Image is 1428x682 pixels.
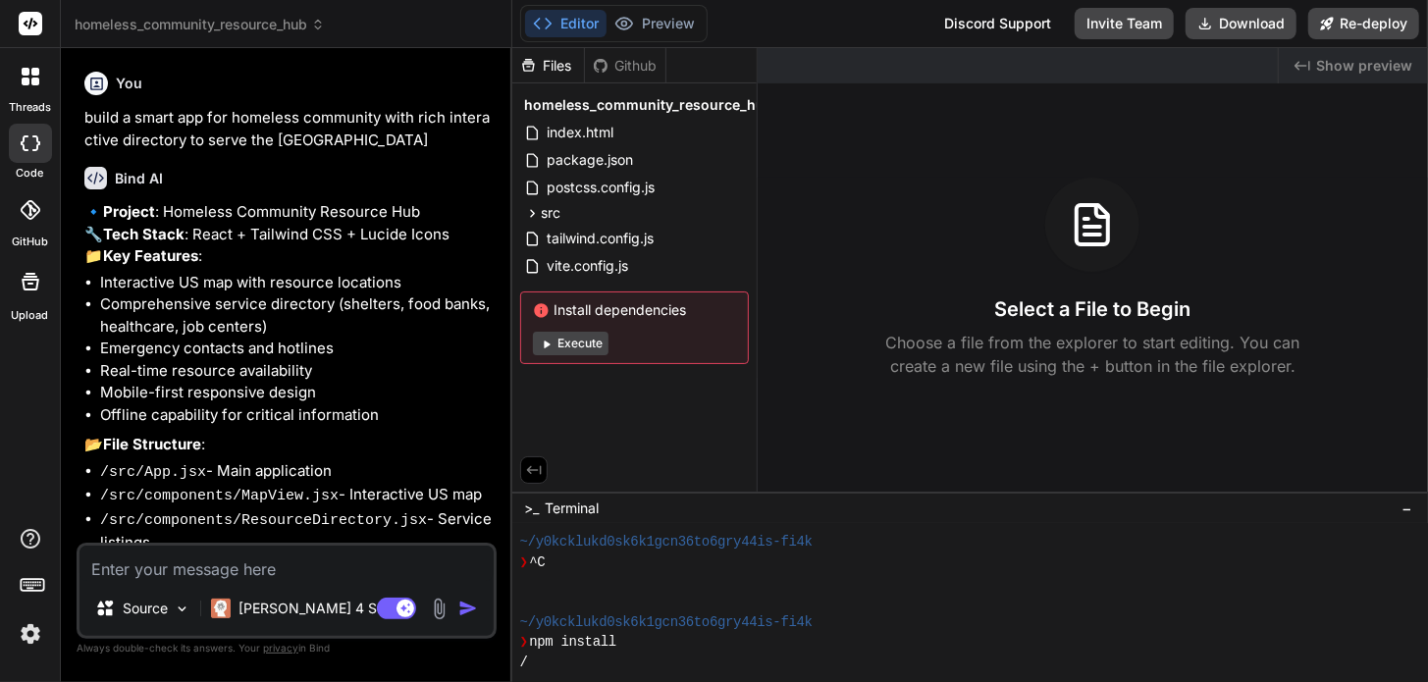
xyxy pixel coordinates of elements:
[873,331,1312,378] p: Choose a file from the explorer to start editing. You can create a new file using the + button in...
[545,498,599,518] span: Terminal
[1398,493,1416,524] button: −
[238,599,385,618] p: [PERSON_NAME] 4 S..
[17,165,44,182] label: code
[545,176,657,199] span: postcss.config.js
[12,307,49,324] label: Upload
[541,203,560,223] span: src
[123,599,168,618] p: Source
[100,460,493,485] li: - Main application
[100,508,493,554] li: - Service listings
[545,254,630,278] span: vite.config.js
[524,498,539,518] span: >_
[529,632,616,652] span: npm install
[100,382,493,404] li: Mobile-first responsive design
[520,653,528,672] span: /
[545,121,615,144] span: index.html
[116,74,142,93] h6: You
[100,484,493,508] li: - Interactive US map
[103,225,185,243] strong: Tech Stack
[1308,8,1419,39] button: Re-deploy
[77,639,497,657] p: Always double-check its answers. Your in Bind
[174,601,190,617] img: Pick Models
[263,642,298,654] span: privacy
[100,404,493,427] li: Offline capability for critical information
[520,552,530,572] span: ❯
[100,360,493,383] li: Real-time resource availability
[103,202,155,221] strong: Project
[512,56,584,76] div: Files
[458,599,478,618] img: icon
[524,95,773,115] span: homeless_community_resource_hub
[100,464,206,481] code: /src/App.jsx
[533,300,736,320] span: Install dependencies
[529,552,545,572] span: ^C
[545,227,656,250] span: tailwind.config.js
[75,15,325,34] span: homeless_community_resource_hub
[533,332,608,355] button: Execute
[1186,8,1296,39] button: Download
[84,201,493,268] p: 🔹 : Homeless Community Resource Hub 🔧 : React + Tailwind CSS + Lucide Icons 📁 :
[525,10,607,37] button: Editor
[1316,56,1412,76] span: Show preview
[1402,498,1412,518] span: −
[100,488,339,504] code: /src/components/MapView.jsx
[545,148,635,172] span: package.json
[1075,8,1174,39] button: Invite Team
[211,599,231,618] img: Claude 4 Sonnet
[14,617,47,651] img: settings
[428,598,450,620] img: attachment
[932,8,1063,39] div: Discord Support
[520,632,530,652] span: ❯
[9,99,51,116] label: threads
[100,338,493,360] li: Emergency contacts and hotlines
[520,532,813,551] span: ~/y0kcklukd0sk6k1gcn36to6gry44is-fi4k
[115,169,163,188] h6: Bind AI
[100,293,493,338] li: Comprehensive service directory (shelters, food banks, healthcare, job centers)
[12,234,48,250] label: GitHub
[100,512,427,529] code: /src/components/ResourceDirectory.jsx
[994,295,1190,323] h3: Select a File to Begin
[103,435,201,453] strong: File Structure
[84,107,493,151] p: build a smart app for homeless community with rich interactive directory to serve the [GEOGRAPHIC...
[607,10,703,37] button: Preview
[84,434,493,456] p: 📂 :
[520,612,813,632] span: ~/y0kcklukd0sk6k1gcn36to6gry44is-fi4k
[585,56,665,76] div: Github
[103,246,198,265] strong: Key Features
[100,272,493,294] li: Interactive US map with resource locations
